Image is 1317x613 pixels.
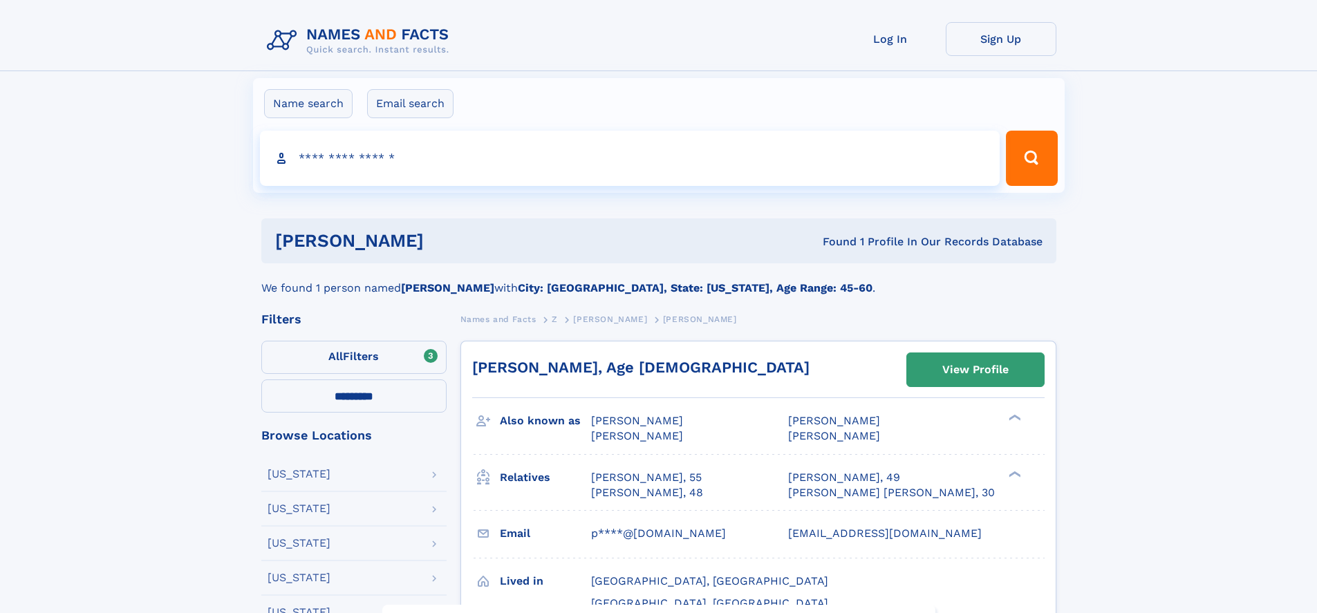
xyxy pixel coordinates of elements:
[623,234,1043,249] div: Found 1 Profile In Our Records Database
[591,429,683,442] span: [PERSON_NAME]
[260,131,1000,186] input: search input
[573,314,647,324] span: [PERSON_NAME]
[518,281,872,294] b: City: [GEOGRAPHIC_DATA], State: [US_STATE], Age Range: 45-60
[591,574,828,587] span: [GEOGRAPHIC_DATA], [GEOGRAPHIC_DATA]
[1005,413,1022,422] div: ❯
[261,429,447,442] div: Browse Locations
[500,409,591,433] h3: Also known as
[264,89,353,118] label: Name search
[946,22,1056,56] a: Sign Up
[591,470,702,485] a: [PERSON_NAME], 55
[268,538,330,549] div: [US_STATE]
[472,359,810,376] a: [PERSON_NAME], Age [DEMOGRAPHIC_DATA]
[275,232,624,249] h1: [PERSON_NAME]
[591,414,683,427] span: [PERSON_NAME]
[788,470,900,485] a: [PERSON_NAME], 49
[788,485,995,500] a: [PERSON_NAME] [PERSON_NAME], 30
[401,281,494,294] b: [PERSON_NAME]
[261,22,460,59] img: Logo Names and Facts
[261,341,447,374] label: Filters
[261,263,1056,296] div: We found 1 person named with .
[942,354,1009,386] div: View Profile
[500,466,591,489] h3: Relatives
[788,429,880,442] span: [PERSON_NAME]
[1005,469,1022,478] div: ❯
[268,503,330,514] div: [US_STATE]
[552,314,558,324] span: Z
[552,310,558,328] a: Z
[460,310,536,328] a: Names and Facts
[500,569,591,593] h3: Lived in
[268,469,330,480] div: [US_STATE]
[788,414,880,427] span: [PERSON_NAME]
[835,22,946,56] a: Log In
[591,596,828,610] span: [GEOGRAPHIC_DATA], [GEOGRAPHIC_DATA]
[367,89,454,118] label: Email search
[500,522,591,545] h3: Email
[788,527,982,540] span: [EMAIL_ADDRESS][DOMAIN_NAME]
[907,353,1044,386] a: View Profile
[573,310,647,328] a: [PERSON_NAME]
[261,313,447,326] div: Filters
[328,350,343,363] span: All
[663,314,737,324] span: [PERSON_NAME]
[1006,131,1057,186] button: Search Button
[591,485,703,500] a: [PERSON_NAME], 48
[268,572,330,583] div: [US_STATE]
